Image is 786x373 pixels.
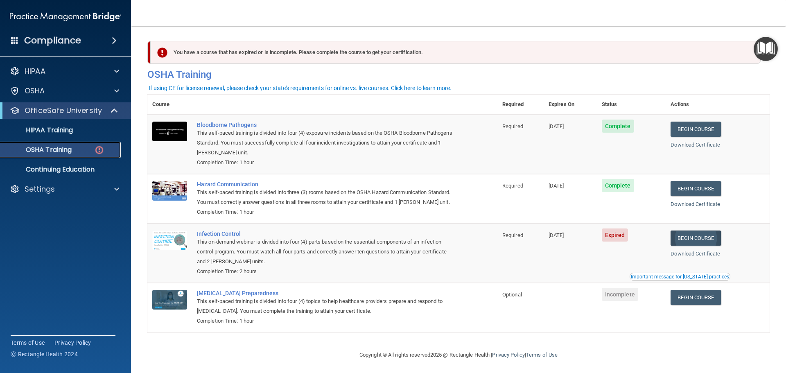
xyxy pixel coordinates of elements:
button: Read this if you are a dental practitioner in the state of CA [630,273,730,281]
a: Begin Course [671,181,720,196]
span: Optional [502,292,522,298]
a: [MEDICAL_DATA] Preparedness [197,290,456,296]
img: exclamation-circle-solid-danger.72ef9ffc.png [157,47,167,58]
button: Open Resource Center [754,37,778,61]
p: OSHA Training [5,146,72,154]
div: Completion Time: 1 hour [197,207,456,217]
a: Infection Control [197,231,456,237]
img: danger-circle.6113f641.png [94,145,104,155]
a: Begin Course [671,122,720,137]
a: Begin Course [671,231,720,246]
p: OSHA [25,86,45,96]
div: Completion Time: 1 hour [197,316,456,326]
span: [DATE] [549,123,564,129]
p: Settings [25,184,55,194]
img: PMB logo [10,9,121,25]
div: You have a course that has expired or is incomplete. Please complete the course to get your certi... [151,41,761,64]
p: OfficeSafe University [25,106,102,115]
a: Begin Course [671,290,720,305]
th: Expires On [544,95,597,115]
span: Expired [602,228,628,242]
h4: OSHA Training [147,69,770,80]
th: Actions [666,95,770,115]
a: Terms of Use [526,352,558,358]
p: Continuing Education [5,165,117,174]
div: If using CE for license renewal, please check your state's requirements for online vs. live cours... [149,85,452,91]
div: This self-paced training is divided into four (4) topics to help healthcare providers prepare and... [197,296,456,316]
a: Privacy Policy [492,352,524,358]
span: [DATE] [549,183,564,189]
div: This on-demand webinar is divided into four (4) parts based on the essential components of an inf... [197,237,456,267]
span: Required [502,123,523,129]
span: Incomplete [602,288,638,301]
span: Ⓒ Rectangle Health 2024 [11,350,78,358]
a: Terms of Use [11,339,45,347]
button: If using CE for license renewal, please check your state's requirements for online vs. live cours... [147,84,453,92]
p: HIPAA Training [5,126,73,134]
div: This self-paced training is divided into three (3) rooms based on the OSHA Hazard Communication S... [197,188,456,207]
span: [DATE] [549,232,564,238]
a: HIPAA [10,66,119,76]
div: Important message for [US_STATE] practices [631,274,729,279]
span: Required [502,183,523,189]
p: HIPAA [25,66,45,76]
a: Download Certificate [671,251,720,257]
span: Complete [602,120,634,133]
div: Copyright © All rights reserved 2025 @ Rectangle Health | | [309,342,608,368]
div: This self-paced training is divided into four (4) exposure incidents based on the OSHA Bloodborne... [197,128,456,158]
span: Required [502,232,523,238]
h4: Compliance [24,35,81,46]
span: Complete [602,179,634,192]
div: Completion Time: 2 hours [197,267,456,276]
a: Privacy Policy [54,339,91,347]
a: OSHA [10,86,119,96]
a: Settings [10,184,119,194]
th: Course [147,95,192,115]
a: Hazard Communication [197,181,456,188]
a: Download Certificate [671,201,720,207]
a: Download Certificate [671,142,720,148]
th: Required [497,95,544,115]
a: OfficeSafe University [10,106,119,115]
div: Completion Time: 1 hour [197,158,456,167]
th: Status [597,95,666,115]
a: Bloodborne Pathogens [197,122,456,128]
